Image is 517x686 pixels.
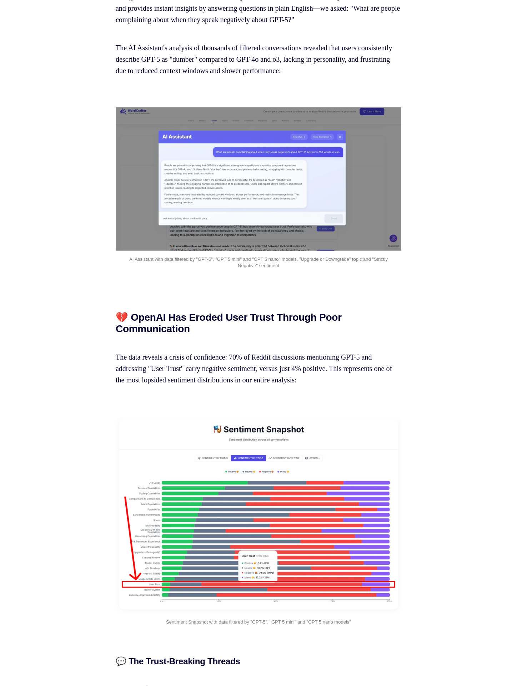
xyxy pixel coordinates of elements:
span: Sentiment Snapshot with data filtered by "GPT-5", "GPT 5 mini" and "GPT 5 nano models" [166,619,351,625]
span: AI Assistant with data filtered by "GPT-5", "GPT 5 mini" and "GPT 5 nano" models, "Upgrade or Dow... [129,256,389,268]
p: The AI Assistant's analysis of thousands of filtered conversations revealed that users consistent... [116,42,401,76]
h3: 💬 The Trust-Breaking Threads [116,656,401,666]
p: The data reveals a crisis of confidence: 70% of Reddit discussions mentioning GPT-5 and addressin... [116,340,401,386]
h2: 💔 OpenAI Has Eroded User Trust Through Poor Communication [116,300,401,335]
